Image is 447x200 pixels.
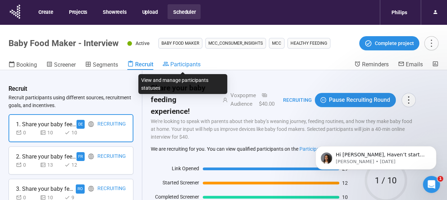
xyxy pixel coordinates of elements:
[406,61,423,68] span: Emails
[228,91,256,108] div: Voxpopme Audience
[401,93,416,107] button: more
[9,61,37,70] a: Booking
[398,61,423,69] a: Emails
[214,98,228,102] span: user
[151,117,416,141] p: We're looking to speak with parents about their baby’s weaning journey, feeding routines, and how...
[387,6,411,19] div: Philips
[138,74,227,94] div: View and manage participants statuses
[64,129,86,137] div: 10
[163,61,201,69] a: Participants
[342,195,352,200] span: 10
[364,176,407,185] span: 1 / 10
[135,61,153,68] span: Recruit
[256,91,275,108] div: $40.00
[437,176,443,182] span: 1
[291,40,327,47] span: Healthy feeding
[342,180,352,185] span: 12
[161,40,199,47] span: Baby food maker
[9,84,27,94] h3: Recruit
[362,61,389,68] span: Reminders
[97,120,126,129] div: Recruiting
[320,97,326,103] span: pause-circle
[151,146,416,152] p: We are recruiting for you. You can view qualified participants on the as they qualify.
[97,152,126,161] div: Recruiting
[16,161,37,169] div: 0
[272,40,281,47] span: MCC
[16,184,76,193] div: 3. Share your baby feeding experience!
[359,36,419,50] button: Complete project
[54,61,76,68] span: Screener
[63,4,92,19] button: Projects
[404,95,413,105] span: more
[9,94,133,109] p: Recruit participants using different sources, recruitment goals, and incentives.
[76,184,85,193] div: RO
[16,152,76,161] div: 2. Share your baby feeding experience!
[426,38,436,48] span: more
[64,161,86,169] div: 12
[88,154,94,159] span: global
[315,93,396,107] button: pause-circlePause Recruiting Round
[97,184,126,193] div: Recruiting
[375,39,414,47] span: Complete project
[16,129,37,137] div: 0
[85,61,118,70] a: Segments
[136,4,163,19] button: Upload
[9,38,119,48] h1: Baby Food Maker - Interview
[88,121,94,127] span: global
[208,40,263,47] span: MCC_CONSUMER_INSIGHTS
[135,40,150,46] span: Active
[93,61,118,68] span: Segments
[40,161,62,169] div: 13
[167,4,201,19] button: Scheduler
[424,36,438,50] button: more
[151,82,214,117] h2: Share your baby feeding experience!
[40,129,62,137] div: 10
[76,120,85,129] div: DE
[16,120,76,129] div: 1. Share your baby feeding experience!
[46,61,76,70] a: Screener
[33,4,58,19] button: Create
[76,152,85,161] div: FR
[423,176,440,193] iframe: Intercom live chat
[127,61,153,70] a: Recruit
[275,96,312,104] div: Recruiting
[88,186,94,191] span: global
[151,165,199,175] div: Link Opened
[299,146,339,152] a: Participants page
[151,179,199,189] div: Started Screener
[354,61,389,69] a: Reminders
[305,131,447,181] iframe: Intercom notifications message
[16,61,37,68] span: Booking
[97,4,131,19] button: Showreels
[170,61,201,68] span: Participants
[329,95,390,104] span: Pause Recruiting Round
